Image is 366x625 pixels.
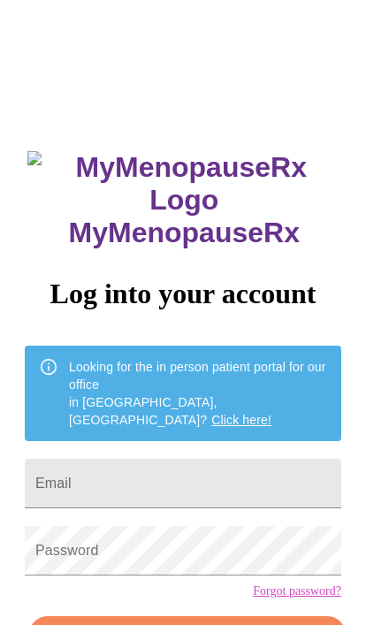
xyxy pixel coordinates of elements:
[211,413,271,427] a: Click here!
[253,584,341,598] a: Forgot password?
[69,351,327,436] div: Looking for the in person patient portal for our office in [GEOGRAPHIC_DATA], [GEOGRAPHIC_DATA]?
[25,278,341,310] h3: Log into your account
[27,151,342,217] img: MyMenopauseRx Logo
[27,160,342,249] h3: MyMenopauseRx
